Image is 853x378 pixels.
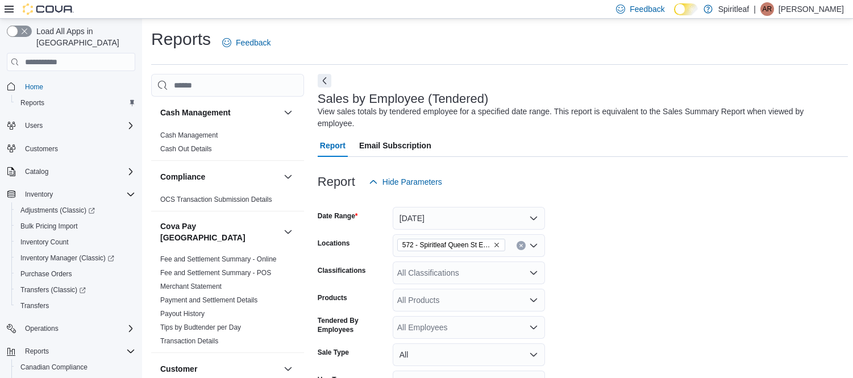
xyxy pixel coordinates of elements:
[160,107,231,118] h3: Cash Management
[318,316,388,334] label: Tendered By Employees
[160,196,272,203] a: OCS Transaction Submission Details
[11,202,140,218] a: Adjustments (Classic)
[160,255,277,264] span: Fee and Settlement Summary - Online
[160,144,212,153] span: Cash Out Details
[160,363,279,375] button: Customer
[25,324,59,333] span: Operations
[16,267,77,281] a: Purchase Orders
[151,28,211,51] h1: Reports
[20,238,69,247] span: Inventory Count
[318,293,347,302] label: Products
[2,164,140,180] button: Catalog
[160,195,272,204] span: OCS Transaction Submission Details
[16,299,53,313] a: Transfers
[2,343,140,359] button: Reports
[11,95,140,111] button: Reports
[16,203,99,217] a: Adjustments (Classic)
[281,106,295,119] button: Cash Management
[20,165,53,178] button: Catalog
[160,171,205,182] h3: Compliance
[20,322,135,335] span: Operations
[281,225,295,239] button: Cova Pay [GEOGRAPHIC_DATA]
[151,193,304,211] div: Compliance
[160,131,218,140] span: Cash Management
[151,128,304,160] div: Cash Management
[11,282,140,298] a: Transfers (Classic)
[160,282,222,291] span: Merchant Statement
[318,211,358,221] label: Date Range
[16,251,135,265] span: Inventory Manager (Classic)
[20,142,63,156] a: Customers
[160,221,279,243] button: Cova Pay [GEOGRAPHIC_DATA]
[318,106,843,130] div: View sales totals by tendered employee for a specified date range. This report is equivalent to t...
[160,363,197,375] h3: Customer
[16,235,135,249] span: Inventory Count
[160,268,271,277] span: Fee and Settlement Summary - POS
[20,188,135,201] span: Inventory
[23,3,74,15] img: Cova
[11,250,140,266] a: Inventory Manager (Classic)
[11,234,140,250] button: Inventory Count
[760,2,774,16] div: Angela R
[20,79,135,93] span: Home
[32,26,135,48] span: Load All Apps in [GEOGRAPHIC_DATA]
[318,348,349,357] label: Sale Type
[674,15,675,16] span: Dark Mode
[25,121,43,130] span: Users
[529,323,538,332] button: Open list of options
[160,145,212,153] a: Cash Out Details
[20,285,86,294] span: Transfers (Classic)
[20,188,57,201] button: Inventory
[151,252,304,352] div: Cova Pay [GEOGRAPHIC_DATA]
[763,2,772,16] span: AR
[718,2,749,16] p: Spiritleaf
[20,142,135,156] span: Customers
[16,360,135,374] span: Canadian Compliance
[25,167,48,176] span: Catalog
[25,82,43,92] span: Home
[529,241,538,250] button: Open list of options
[16,283,135,297] span: Transfers (Classic)
[2,186,140,202] button: Inventory
[2,140,140,157] button: Customers
[2,118,140,134] button: Users
[236,37,271,48] span: Feedback
[20,119,47,132] button: Users
[160,255,277,263] a: Fee and Settlement Summary - Online
[160,171,279,182] button: Compliance
[517,241,526,250] button: Clear input
[20,344,53,358] button: Reports
[16,96,49,110] a: Reports
[20,222,78,231] span: Bulk Pricing Import
[20,269,72,279] span: Purchase Orders
[11,218,140,234] button: Bulk Pricing Import
[20,165,135,178] span: Catalog
[160,323,241,331] a: Tips by Budtender per Day
[25,347,49,356] span: Reports
[20,119,135,132] span: Users
[318,74,331,88] button: Next
[281,362,295,376] button: Customer
[402,239,491,251] span: 572 - Spiritleaf Queen St E Imperial ([GEOGRAPHIC_DATA])
[393,207,545,230] button: [DATE]
[16,299,135,313] span: Transfers
[318,92,489,106] h3: Sales by Employee (Tendered)
[16,219,82,233] a: Bulk Pricing Import
[160,283,222,290] a: Merchant Statement
[160,310,205,318] a: Payout History
[529,268,538,277] button: Open list of options
[318,266,366,275] label: Classifications
[318,175,355,189] h3: Report
[2,321,140,337] button: Operations
[160,309,205,318] span: Payout History
[2,78,140,94] button: Home
[25,144,58,153] span: Customers
[529,296,538,305] button: Open list of options
[397,239,505,251] span: 572 - Spiritleaf Queen St E Imperial (Brampton)
[160,107,279,118] button: Cash Management
[20,363,88,372] span: Canadian Compliance
[16,251,119,265] a: Inventory Manager (Classic)
[25,190,53,199] span: Inventory
[11,359,140,375] button: Canadian Compliance
[359,134,431,157] span: Email Subscription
